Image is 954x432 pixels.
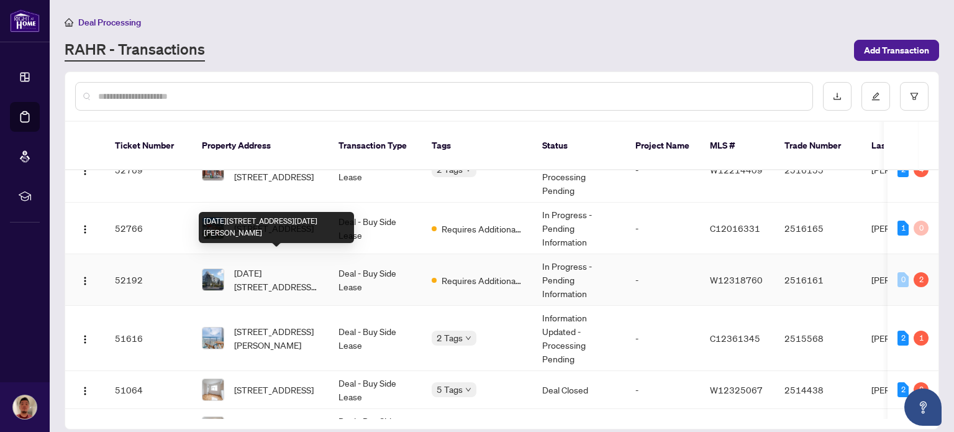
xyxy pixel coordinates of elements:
[910,92,919,101] span: filter
[234,383,314,397] span: [STREET_ADDRESS]
[625,306,700,371] td: -
[897,331,909,346] div: 2
[897,382,909,397] div: 2
[65,18,73,27] span: home
[105,203,192,254] td: 52766
[914,221,929,236] div: 0
[105,371,192,409] td: 51064
[202,379,224,400] img: thumbnail-img
[904,388,942,426] button: Open asap
[625,137,700,203] td: -
[897,272,909,287] div: 0
[329,122,422,170] th: Transaction Type
[105,306,192,371] td: 51616
[80,334,90,344] img: Logo
[700,122,775,170] th: MLS #
[532,137,625,203] td: Information Updated - Processing Pending
[422,122,532,170] th: Tags
[80,224,90,234] img: Logo
[234,324,319,352] span: [STREET_ADDRESS][PERSON_NAME]
[437,382,463,397] span: 5 Tags
[864,40,929,60] span: Add Transaction
[13,395,37,419] img: Profile Icon
[532,254,625,306] td: In Progress - Pending Information
[625,203,700,254] td: -
[823,82,852,111] button: download
[625,254,700,306] td: -
[65,39,205,62] a: RAHR - Transactions
[532,203,625,254] td: In Progress - Pending Information
[75,270,95,290] button: Logo
[80,166,90,176] img: Logo
[861,82,890,111] button: edit
[710,333,760,344] span: C12361345
[329,371,422,409] td: Deal - Buy Side Lease
[465,335,471,341] span: down
[775,203,861,254] td: 2516165
[80,276,90,286] img: Logo
[914,382,929,397] div: 2
[775,122,861,170] th: Trade Number
[199,212,354,243] div: [DATE][STREET_ADDRESS][DATE][PERSON_NAME]
[775,306,861,371] td: 2515568
[465,387,471,393] span: down
[202,269,224,290] img: thumbnail-img
[329,137,422,203] td: Deal - Buy Side Lease
[78,17,141,28] span: Deal Processing
[532,306,625,371] td: Information Updated - Processing Pending
[833,92,842,101] span: download
[202,328,224,349] img: thumbnail-img
[710,384,763,395] span: W12325067
[871,92,880,101] span: edit
[75,380,95,400] button: Logo
[10,9,40,32] img: logo
[105,122,192,170] th: Ticket Number
[900,82,929,111] button: filter
[710,274,763,285] span: W12318760
[625,122,700,170] th: Project Name
[437,331,463,345] span: 2 Tags
[80,386,90,396] img: Logo
[775,137,861,203] td: 2516155
[75,328,95,348] button: Logo
[854,40,939,61] button: Add Transaction
[75,218,95,238] button: Logo
[105,137,192,203] td: 52769
[914,331,929,346] div: 1
[329,306,422,371] td: Deal - Buy Side Lease
[234,266,319,293] span: [DATE][STREET_ADDRESS][DATE][PERSON_NAME]
[329,203,422,254] td: Deal - Buy Side Lease
[532,122,625,170] th: Status
[775,371,861,409] td: 2514438
[192,122,329,170] th: Property Address
[710,223,760,234] span: C12016331
[105,254,192,306] td: 52192
[914,272,929,287] div: 2
[625,371,700,409] td: -
[532,371,625,409] td: Deal Closed
[775,254,861,306] td: 2516161
[897,221,909,236] div: 1
[329,254,422,306] td: Deal - Buy Side Lease
[442,273,522,287] span: Requires Additional Docs
[442,222,522,236] span: Requires Additional Docs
